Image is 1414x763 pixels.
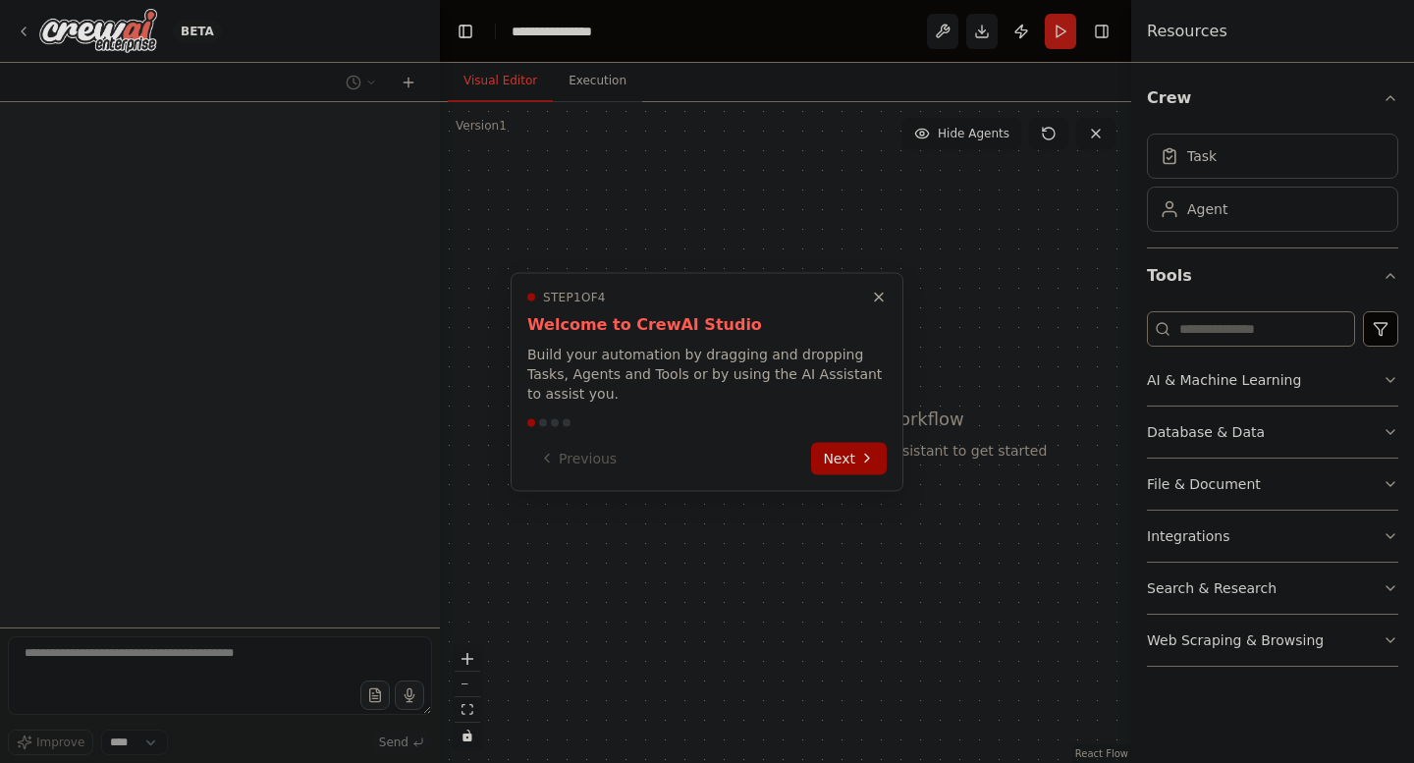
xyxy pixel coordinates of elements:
[527,312,887,336] h3: Welcome to CrewAI Studio
[811,442,887,474] button: Next
[527,344,887,403] p: Build your automation by dragging and dropping Tasks, Agents and Tools or by using the AI Assista...
[527,442,628,474] button: Previous
[452,18,479,45] button: Hide left sidebar
[867,285,891,308] button: Close walkthrough
[543,289,606,304] span: Step 1 of 4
